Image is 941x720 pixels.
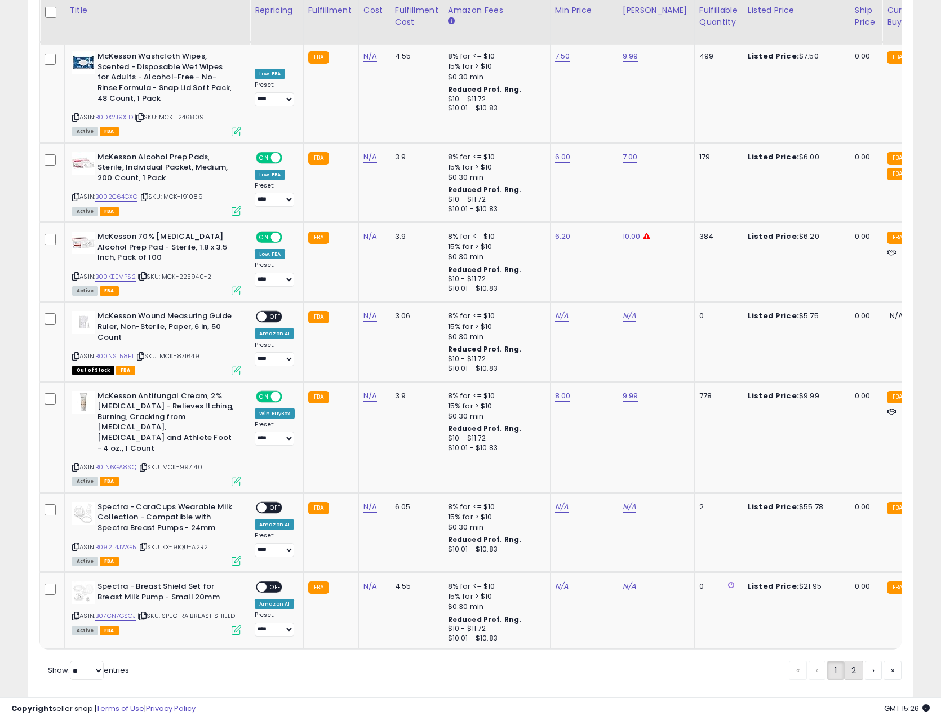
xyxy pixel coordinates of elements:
a: 9.99 [623,390,638,402]
span: Show: entries [48,665,129,675]
span: N/A [890,310,903,321]
span: OFF [267,312,285,322]
div: $10.01 - $10.83 [448,545,541,554]
span: OFF [281,233,299,242]
div: Preset: [255,421,295,446]
b: Listed Price: [748,390,799,401]
div: 0.00 [855,51,873,61]
small: FBA [308,311,329,323]
a: N/A [363,51,377,62]
div: $10 - $11.72 [448,195,541,205]
b: Spectra - CaraCups Wearable Milk Collection - Compatible with Spectra Breast Pumps - 24mm [97,502,234,536]
div: Title [69,5,245,16]
a: Privacy Policy [146,703,196,714]
div: $6.20 [748,232,841,242]
a: 1 [827,661,844,680]
div: 8% for <= $10 [448,152,541,162]
div: $10 - $11.72 [448,434,541,443]
b: Spectra - Breast Shield Set for Breast Milk Pump - Small 20mm [97,581,234,605]
div: 15% for > $10 [448,162,541,172]
div: Amazon AI [255,519,294,530]
small: FBA [308,232,329,244]
div: $7.50 [748,51,841,61]
div: $10 - $11.72 [448,274,541,284]
span: OFF [281,153,299,162]
div: seller snap | | [11,704,196,714]
div: 0.00 [855,502,873,512]
img: 31P2MTeGtoL._SL40_.jpg [72,581,95,604]
img: 41XM+GT9fSL._SL40_.jpg [72,51,95,74]
span: | SKU: MCK-997140 [138,463,202,472]
span: All listings currently available for purchase on Amazon [72,207,98,216]
b: Listed Price: [748,581,799,592]
a: N/A [555,581,569,592]
a: 10.00 [623,231,641,242]
b: Reduced Prof. Rng. [448,265,522,274]
div: 0.00 [855,232,873,242]
b: Listed Price: [748,310,799,321]
small: FBA [308,51,329,64]
a: 7.50 [555,51,570,62]
span: FBA [100,626,119,635]
div: $0.30 min [448,172,541,183]
a: B002C64GXC [95,192,137,202]
small: FBA [308,391,329,403]
div: 15% for > $10 [448,401,541,411]
div: Amazon Fees [448,5,545,16]
div: 0 [699,581,734,592]
span: OFF [281,392,299,401]
div: 499 [699,51,734,61]
a: N/A [623,310,636,322]
div: Fulfillable Quantity [699,5,738,28]
span: All listings currently available for purchase on Amazon [72,286,98,296]
span: All listings currently available for purchase on Amazon [72,477,98,486]
div: 384 [699,232,734,242]
div: Win BuyBox [255,408,295,419]
div: 2 [699,502,734,512]
small: FBA [887,581,908,594]
div: $10.01 - $10.83 [448,634,541,643]
div: $10.01 - $10.83 [448,205,541,214]
b: Reduced Prof. Rng. [448,185,522,194]
div: Fulfillment Cost [395,5,438,28]
a: N/A [363,501,377,513]
div: 15% for > $10 [448,242,541,252]
div: 8% for <= $10 [448,391,541,401]
span: ON [257,392,271,401]
span: | SKU: SPECTRA BREAST SHIELD [137,611,236,620]
div: 8% for <= $10 [448,311,541,321]
b: Listed Price: [748,152,799,162]
div: 15% for > $10 [448,592,541,602]
div: 3.9 [395,152,434,162]
div: $55.78 [748,502,841,512]
div: [PERSON_NAME] [623,5,690,16]
div: 0.00 [855,391,873,401]
div: Preset: [255,532,295,557]
div: 778 [699,391,734,401]
div: $10.01 - $10.83 [448,104,541,113]
div: 0.00 [855,581,873,592]
span: FBA [100,557,119,566]
div: Amazon AI [255,599,294,609]
div: $0.30 min [448,411,541,421]
small: FBA [887,391,908,403]
div: 15% for > $10 [448,512,541,522]
a: 2 [844,661,863,680]
div: 3.06 [395,311,434,321]
img: 416EAa578AL._SL40_.jpg [72,232,95,254]
div: $10.01 - $10.83 [448,284,541,294]
a: N/A [363,152,377,163]
small: FBA [887,51,908,64]
div: Low. FBA [255,170,285,180]
div: ASIN: [72,311,241,374]
div: Cost [363,5,385,16]
b: Reduced Prof. Rng. [448,535,522,544]
div: Listed Price [748,5,845,16]
strong: Copyright [11,703,52,714]
div: $10 - $11.72 [448,354,541,364]
span: ON [257,233,271,242]
span: | SKU: MCK-1246809 [135,113,204,122]
div: Low. FBA [255,69,285,79]
div: Low. FBA [255,249,285,259]
a: B0DX2J9X1D [95,113,133,122]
